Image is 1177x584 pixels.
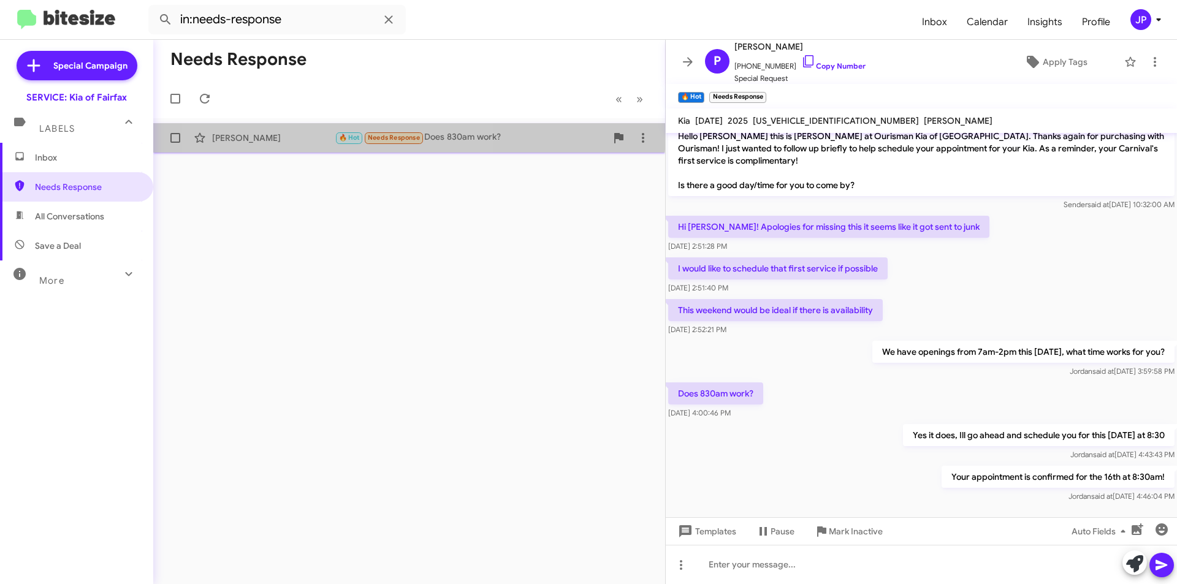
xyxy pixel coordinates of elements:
[668,125,1175,196] p: Hello [PERSON_NAME] this is [PERSON_NAME] at Ourisman Kia of [GEOGRAPHIC_DATA]. Thanks again for ...
[26,91,127,104] div: SERVICE: Kia of Fairfax
[1130,9,1151,30] div: JP
[804,520,893,542] button: Mark Inactive
[734,39,866,54] span: [PERSON_NAME]
[771,520,794,542] span: Pause
[734,54,866,72] span: [PHONE_NUMBER]
[39,275,64,286] span: More
[1064,200,1175,209] span: Sender [DATE] 10:32:00 AM
[1062,520,1140,542] button: Auto Fields
[335,131,606,145] div: Does 830am work?
[668,216,989,238] p: Hi [PERSON_NAME]! Apologies for missing this it seems like it got sent to junk
[608,86,630,112] button: Previous
[629,86,650,112] button: Next
[1072,520,1130,542] span: Auto Fields
[148,5,406,34] input: Search
[829,520,883,542] span: Mark Inactive
[17,51,137,80] a: Special Campaign
[1120,9,1164,30] button: JP
[992,51,1118,73] button: Apply Tags
[609,86,650,112] nav: Page navigation example
[942,466,1175,488] p: Your appointment is confirmed for the 16th at 8:30am!
[1068,491,1175,501] span: Jordan [DATE] 4:46:04 PM
[903,424,1175,446] p: Yes it does, Ill go ahead and schedule you for this [DATE] at 8:30
[668,283,728,292] span: [DATE] 2:51:40 PM
[39,123,75,134] span: Labels
[924,115,992,126] span: [PERSON_NAME]
[1018,4,1072,40] a: Insights
[1072,4,1120,40] a: Profile
[1043,51,1087,73] span: Apply Tags
[668,408,731,417] span: [DATE] 4:00:46 PM
[368,134,420,142] span: Needs Response
[678,92,704,103] small: 🔥 Hot
[1070,450,1175,459] span: Jordan [DATE] 4:43:43 PM
[35,240,81,252] span: Save a Deal
[35,181,139,193] span: Needs Response
[957,4,1018,40] a: Calendar
[1093,450,1114,459] span: said at
[35,210,104,222] span: All Conversations
[676,520,736,542] span: Templates
[668,299,883,321] p: This weekend would be ideal if there is availability
[912,4,957,40] a: Inbox
[746,520,804,542] button: Pause
[753,115,919,126] span: [US_VEHICLE_IDENTIFICATION_NUMBER]
[801,61,866,70] a: Copy Number
[636,91,643,107] span: »
[1092,366,1114,376] span: said at
[695,115,723,126] span: [DATE]
[212,132,335,144] div: [PERSON_NAME]
[35,151,139,164] span: Inbox
[872,341,1175,363] p: We have openings from 7am-2pm this [DATE], what time works for you?
[714,51,721,71] span: P
[1087,200,1109,209] span: said at
[668,241,727,251] span: [DATE] 2:51:28 PM
[615,91,622,107] span: «
[170,50,307,69] h1: Needs Response
[734,72,866,85] span: Special Request
[728,115,748,126] span: 2025
[339,134,360,142] span: 🔥 Hot
[668,257,888,279] p: I would like to schedule that first service if possible
[666,520,746,542] button: Templates
[668,325,726,334] span: [DATE] 2:52:21 PM
[53,59,128,72] span: Special Campaign
[1091,491,1113,501] span: said at
[709,92,766,103] small: Needs Response
[678,115,690,126] span: Kia
[1070,366,1175,376] span: Jordan [DATE] 3:59:58 PM
[668,382,763,404] p: Does 830am work?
